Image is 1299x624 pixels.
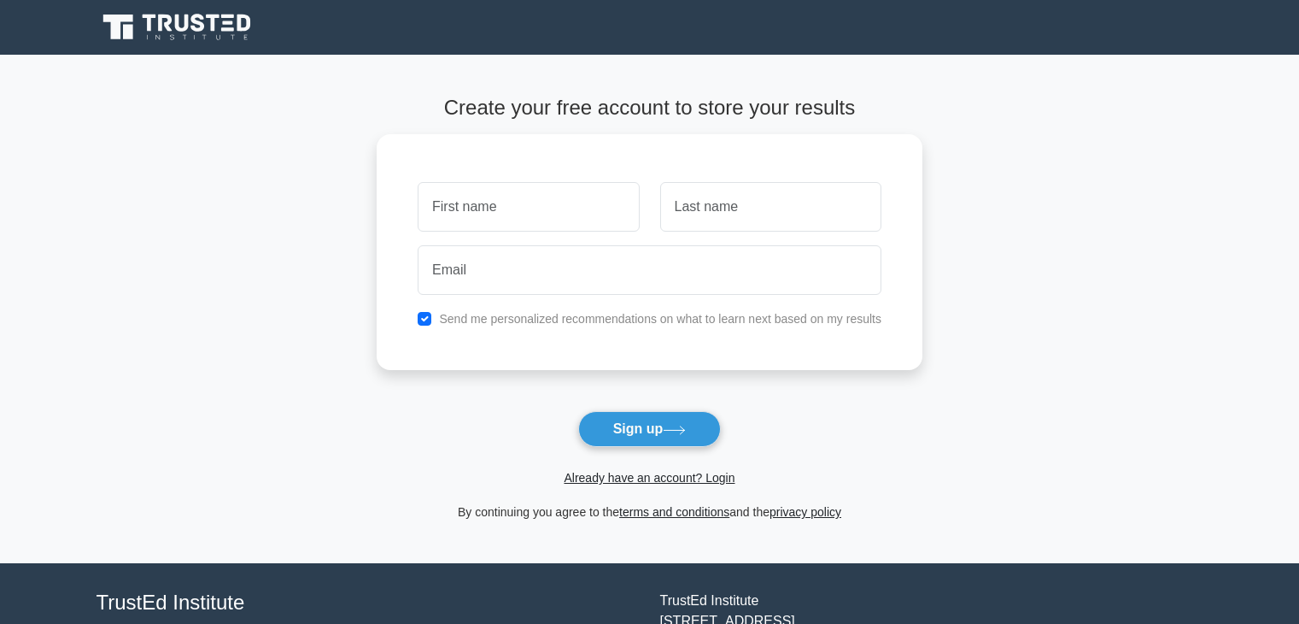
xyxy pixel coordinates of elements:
a: Already have an account? Login [564,471,734,485]
div: By continuing you agree to the and the [366,502,933,522]
h4: TrustEd Institute [97,591,640,615]
input: Last name [660,182,881,232]
a: privacy policy [769,505,841,519]
a: terms and conditions [619,505,729,519]
input: Email [418,245,881,295]
input: First name [418,182,639,232]
label: Send me personalized recommendations on what to learn next based on my results [439,312,881,326]
h4: Create your free account to store your results [377,96,922,121]
button: Sign up [578,411,722,447]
